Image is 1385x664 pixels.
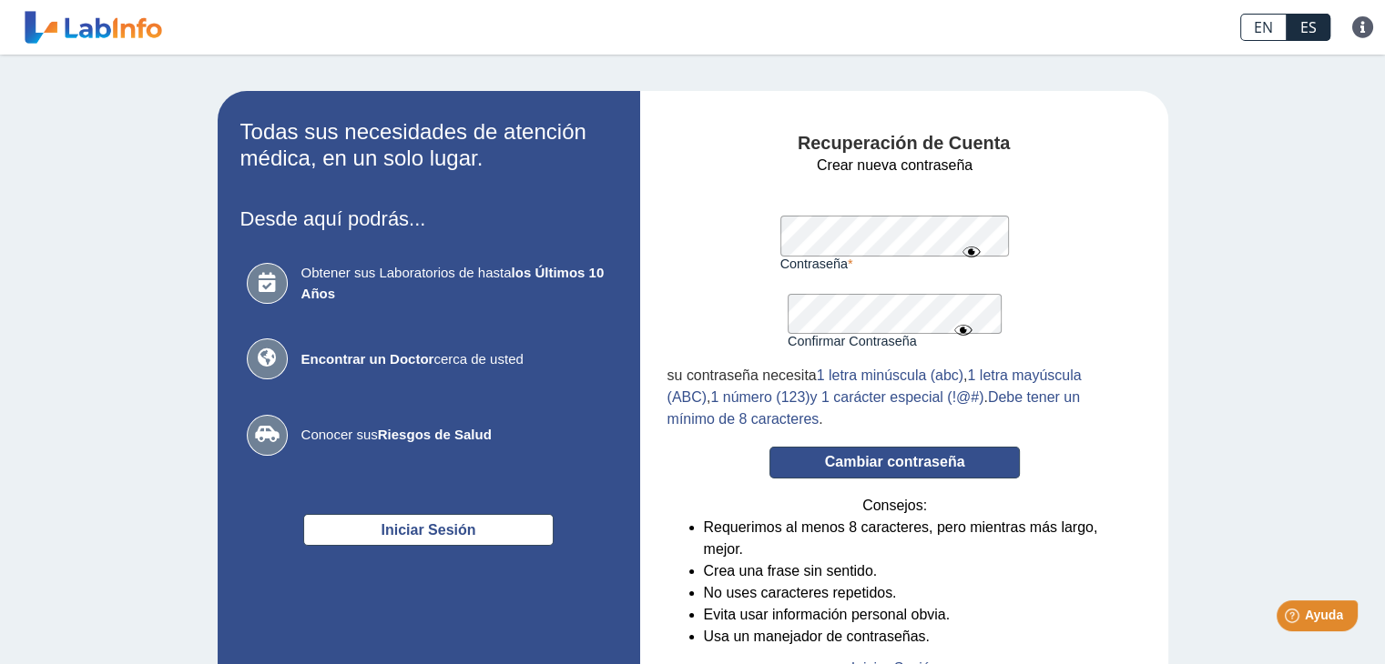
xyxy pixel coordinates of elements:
[704,604,1123,626] li: Evita usar información personal obvia.
[667,367,817,383] span: su contraseña necesita
[769,447,1020,478] button: Cambiar contraseña
[817,367,963,383] span: 1 letra minúscula (abc)
[704,582,1123,604] li: No uses caracteres repetidos.
[301,425,611,446] span: Conocer sus
[301,263,611,304] span: Obtener sus Laboratorios de hasta
[1240,14,1287,41] a: EN
[780,257,1010,271] label: Contraseña
[301,265,605,301] b: los Últimos 10 Años
[378,427,492,442] b: Riesgos de Salud
[810,389,983,405] span: y 1 carácter especial (!@#)
[301,351,434,367] b: Encontrar un Doctor
[301,349,611,370] span: cerca de usted
[704,517,1123,560] li: Requerimos al menos 8 caracteres, pero mientras más largo, mejor.
[788,334,1002,348] label: Confirmar Contraseña
[704,626,1123,648] li: Usa un manejador de contraseñas.
[303,514,554,546] button: Iniciar Sesión
[667,365,1123,430] div: , , . .
[240,119,617,172] h2: Todas sus necesidades de atención médica, en un solo lugar.
[667,133,1141,155] h4: Recuperación de Cuenta
[704,560,1123,582] li: Crea una frase sin sentido.
[817,155,973,176] span: Crear nueva contraseña
[240,207,617,230] h3: Desde aquí podrás...
[1223,593,1365,644] iframe: Help widget launcher
[862,495,927,517] span: Consejos:
[710,389,810,405] span: 1 número (123)
[1287,14,1330,41] a: ES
